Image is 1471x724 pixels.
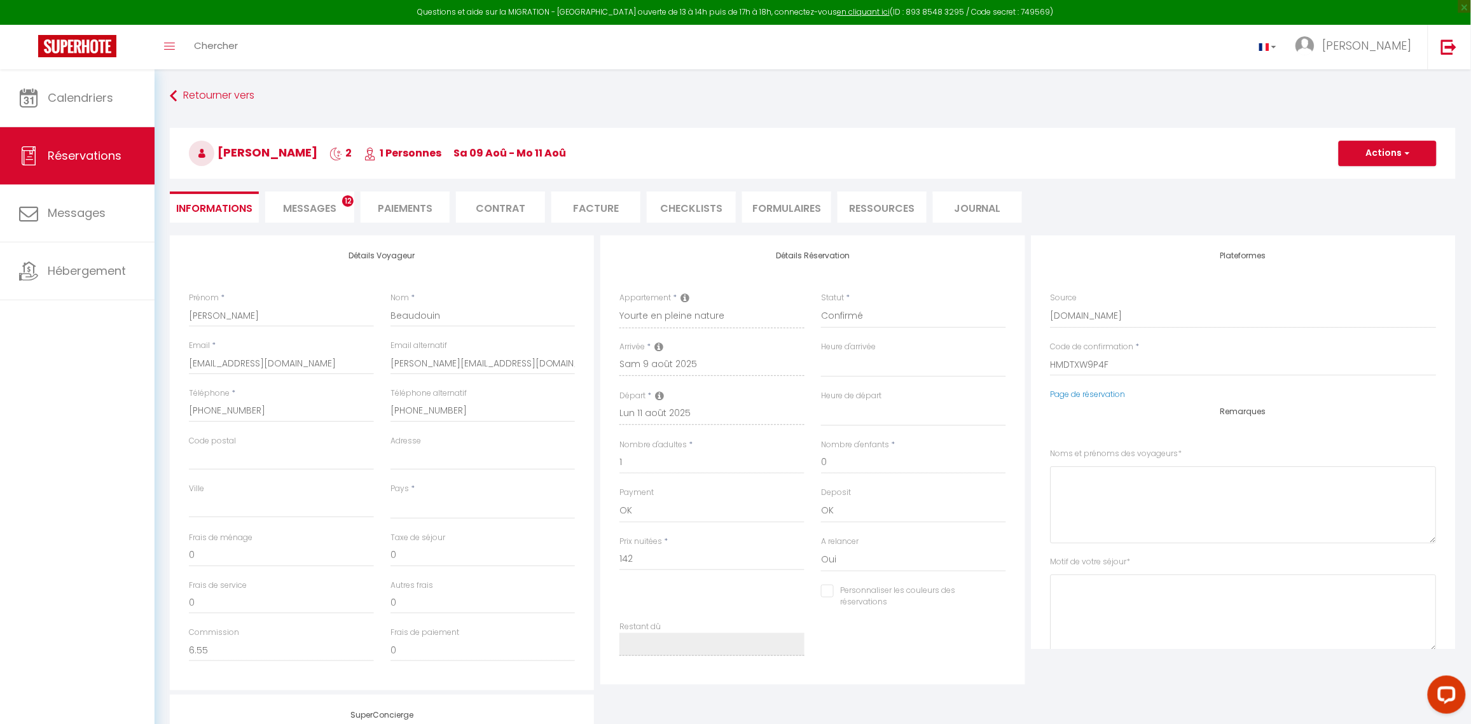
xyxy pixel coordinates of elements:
[619,487,654,499] label: Payment
[170,85,1456,108] a: Retourner vers
[821,341,876,353] label: Heure d'arrivée
[283,201,336,216] span: Messages
[933,191,1022,223] li: Journal
[1286,25,1428,69] a: ... [PERSON_NAME]
[189,435,236,447] label: Code postal
[1051,556,1131,568] label: Motif de votre séjour
[390,387,467,400] label: Téléphone alternatif
[189,627,239,639] label: Commission
[1339,141,1437,166] button: Actions
[364,146,441,160] span: 1 Personnes
[837,6,890,17] a: en cliquant ici
[48,205,106,221] span: Messages
[189,251,575,260] h4: Détails Voyageur
[619,292,671,304] label: Appartement
[1418,671,1471,724] iframe: LiveChat chat widget
[456,191,545,223] li: Contrat
[647,191,736,223] li: CHECKLISTS
[184,25,247,69] a: Chercher
[1051,448,1182,460] label: Noms et prénoms des voyageurs
[821,439,889,451] label: Nombre d'enfants
[619,536,662,548] label: Prix nuitées
[390,532,445,544] label: Taxe de séjour
[742,191,831,223] li: FORMULAIRES
[619,390,646,402] label: Départ
[821,292,844,304] label: Statut
[821,487,851,499] label: Deposit
[38,35,116,57] img: Super Booking
[619,439,687,451] label: Nombre d'adultes
[821,390,881,402] label: Heure de départ
[189,711,575,720] h4: SuperConcierge
[189,483,204,495] label: Ville
[361,191,450,223] li: Paiements
[170,191,259,223] li: Informations
[189,532,252,544] label: Frais de ménage
[329,146,352,160] span: 2
[619,341,645,353] label: Arrivée
[342,195,354,207] span: 12
[1323,38,1412,53] span: [PERSON_NAME]
[619,621,661,633] label: Restant dû
[1051,389,1126,400] a: Page de réservation
[390,340,447,352] label: Email alternatif
[1441,39,1457,55] img: logout
[390,580,433,592] label: Autres frais
[1295,36,1315,55] img: ...
[189,340,210,352] label: Email
[1051,407,1437,416] h4: Remarques
[1051,292,1077,304] label: Source
[838,191,927,223] li: Ressources
[390,435,421,447] label: Adresse
[48,263,126,279] span: Hébergement
[390,483,409,495] label: Pays
[1051,251,1437,260] h4: Plateformes
[194,39,238,52] span: Chercher
[390,627,459,639] label: Frais de paiement
[48,148,121,164] span: Réservations
[189,580,247,592] label: Frais de service
[390,292,409,304] label: Nom
[1051,341,1134,353] label: Code de confirmation
[551,191,640,223] li: Facture
[619,251,1005,260] h4: Détails Réservation
[48,90,113,106] span: Calendriers
[453,146,566,160] span: Sa 09 Aoû - Mo 11 Aoû
[189,144,317,160] span: [PERSON_NAME]
[189,387,230,400] label: Téléphone
[189,292,219,304] label: Prénom
[821,536,859,548] label: A relancer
